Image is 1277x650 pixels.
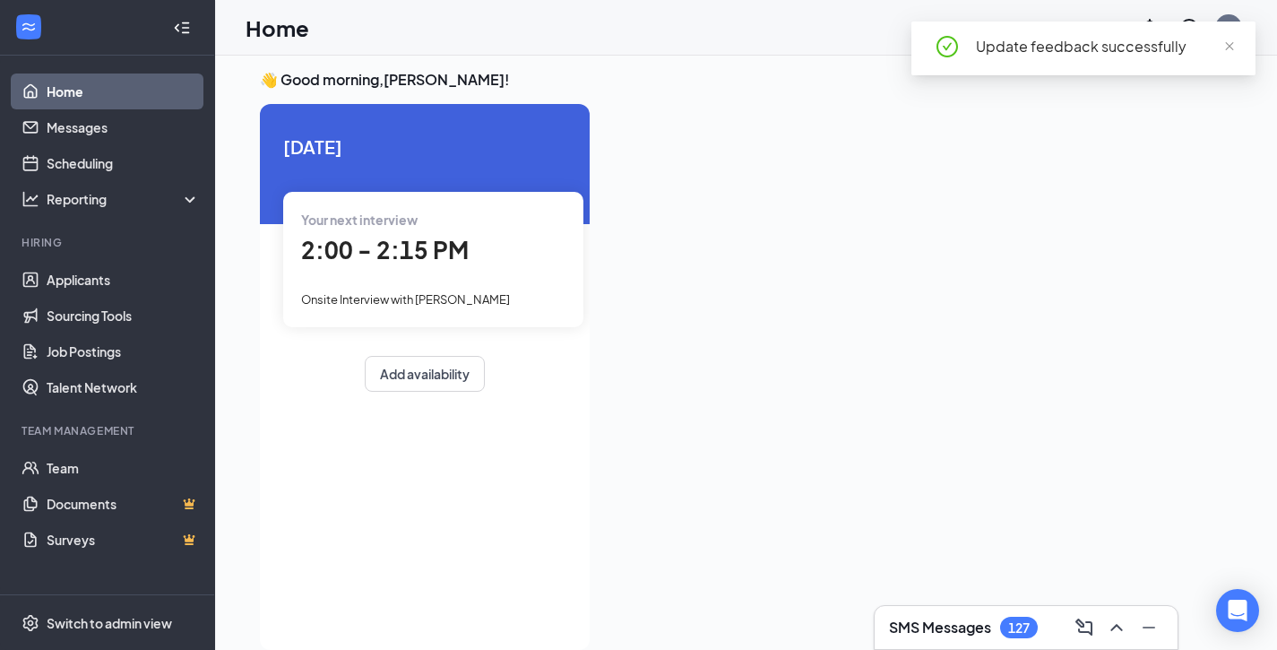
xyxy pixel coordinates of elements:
span: Your next interview [301,212,418,228]
a: Job Postings [47,334,200,369]
span: Onsite Interview with [PERSON_NAME] [301,292,510,307]
button: Minimize [1135,613,1163,642]
button: ComposeMessage [1070,613,1099,642]
span: 2:00 - 2:15 PM [301,235,469,264]
a: Messages [47,109,200,145]
svg: Minimize [1138,617,1160,638]
a: Scheduling [47,145,200,181]
svg: ChevronUp [1106,617,1127,638]
svg: Settings [22,614,39,632]
a: Talent Network [47,369,200,405]
div: Update feedback successfully [976,36,1234,57]
svg: ComposeMessage [1074,617,1095,638]
span: check-circle [936,36,958,57]
svg: Notifications [1139,17,1161,39]
button: Add availability [365,356,485,392]
div: Switch to admin view [47,614,172,632]
span: [DATE] [283,133,566,160]
svg: WorkstreamLogo [20,18,38,36]
a: Applicants [47,262,200,298]
div: Team Management [22,423,196,438]
h3: SMS Messages [889,618,991,637]
button: ChevronUp [1102,613,1131,642]
h3: 👋 Good morning, [PERSON_NAME] ! [260,70,1232,90]
div: Open Intercom Messenger [1216,589,1259,632]
h1: Home [246,13,309,43]
a: Sourcing Tools [47,298,200,334]
svg: Collapse [173,19,191,37]
div: 127 [1008,620,1030,636]
div: Reporting [47,190,201,208]
svg: QuestionInfo [1178,17,1200,39]
a: Team [47,450,200,486]
div: Hiring [22,235,196,250]
a: Home [47,74,200,109]
span: close [1223,40,1236,53]
svg: Analysis [22,190,39,208]
a: DocumentsCrown [47,486,200,522]
a: SurveysCrown [47,522,200,558]
div: RC [1221,20,1237,35]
